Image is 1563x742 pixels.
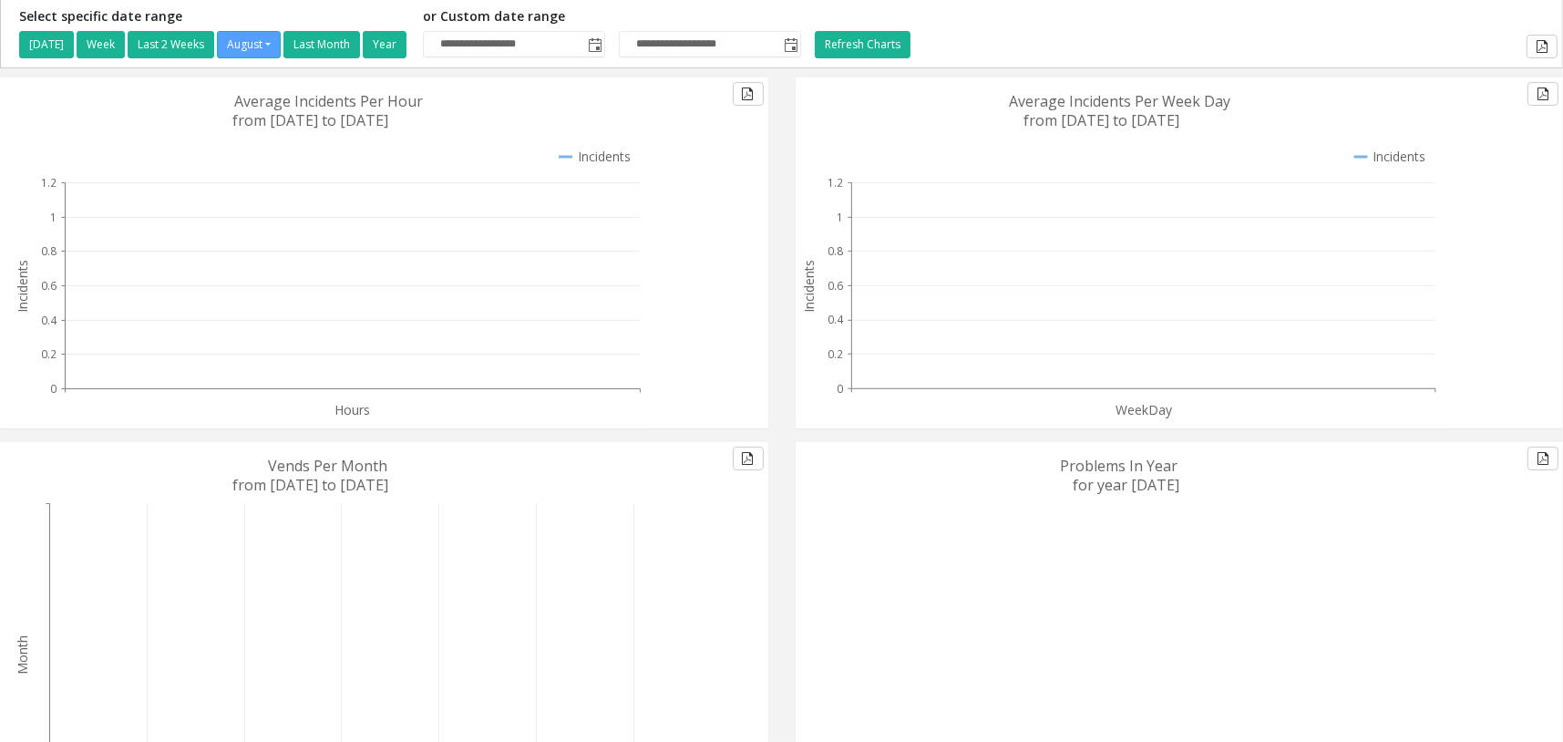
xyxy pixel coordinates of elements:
text: Average Incidents Per Week Day [1009,91,1230,111]
text: 0.2 [41,346,57,362]
text: 0.8 [828,243,843,259]
text: Problems In Year [1060,456,1177,476]
button: Export to pdf [1527,447,1558,470]
button: Last Month [283,31,360,58]
button: Export to pdf [733,82,764,106]
button: Week [77,31,125,58]
text: for year [DATE] [1073,475,1179,495]
button: Last 2 Weeks [128,31,214,58]
button: [DATE] [19,31,74,58]
span: Toggle popup [780,32,800,57]
text: 1.2 [828,175,843,191]
text: 1 [50,210,57,225]
text: Average Incidents Per Hour [235,91,424,111]
text: Month [14,636,31,675]
text: 0.6 [41,278,57,294]
text: from [DATE] to [DATE] [1023,110,1179,130]
span: Toggle popup [584,32,604,57]
text: Hours [334,401,370,418]
text: from [DATE] to [DATE] [233,475,389,495]
text: 0.8 [41,243,57,259]
button: Export to pdf [1527,82,1558,106]
text: Vends Per Month [269,456,388,476]
text: 0 [837,381,843,397]
text: from [DATE] to [DATE] [233,110,389,130]
text: Incidents [800,260,817,313]
text: 0 [50,381,57,397]
text: 0.6 [828,278,843,294]
text: WeekDay [1116,401,1173,418]
button: Export to pdf [733,447,764,470]
text: 1 [837,210,843,225]
text: 0.4 [41,313,57,328]
h5: Select specific date range [19,9,409,25]
button: Refresh Charts [815,31,910,58]
h5: or Custom date range [423,9,801,25]
text: 1.2 [41,175,57,191]
text: Incidents [14,260,31,313]
text: 0.2 [828,346,843,362]
text: 0.4 [828,313,844,328]
button: Year [363,31,406,58]
button: Export to pdf [1527,35,1558,58]
button: August [217,31,281,58]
